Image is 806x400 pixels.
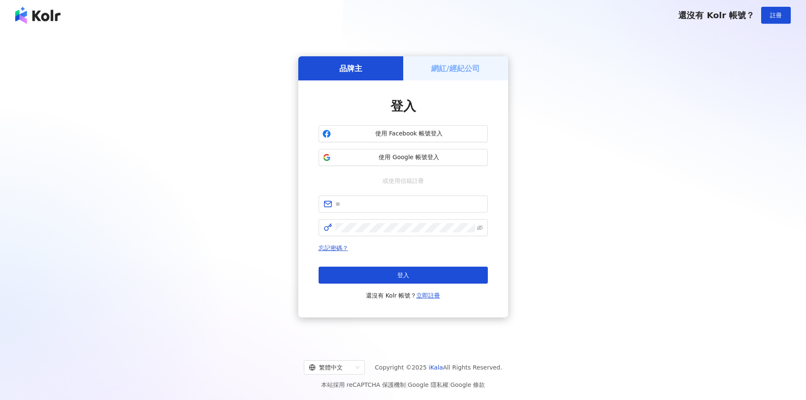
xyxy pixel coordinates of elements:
[406,381,408,388] span: |
[319,149,488,166] button: 使用 Google 帳號登入
[761,7,791,24] button: 註冊
[450,381,485,388] a: Google 條款
[375,362,502,372] span: Copyright © 2025 All Rights Reserved.
[339,63,362,74] h5: 品牌主
[319,125,488,142] button: 使用 Facebook 帳號登入
[431,63,480,74] h5: 網紅/經紀公司
[416,292,440,299] a: 立即註冊
[377,176,430,185] span: 或使用信箱註冊
[319,267,488,284] button: 登入
[678,10,754,20] span: 還沒有 Kolr 帳號？
[391,99,416,113] span: 登入
[397,272,409,279] span: 登入
[319,245,348,251] a: 忘記密碼？
[15,7,61,24] img: logo
[408,381,448,388] a: Google 隱私權
[477,225,483,231] span: eye-invisible
[429,364,443,371] a: iKala
[366,290,440,301] span: 還沒有 Kolr 帳號？
[448,381,451,388] span: |
[321,380,485,390] span: 本站採用 reCAPTCHA 保護機制
[334,130,484,138] span: 使用 Facebook 帳號登入
[334,153,484,162] span: 使用 Google 帳號登入
[309,361,352,374] div: 繁體中文
[770,12,782,19] span: 註冊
